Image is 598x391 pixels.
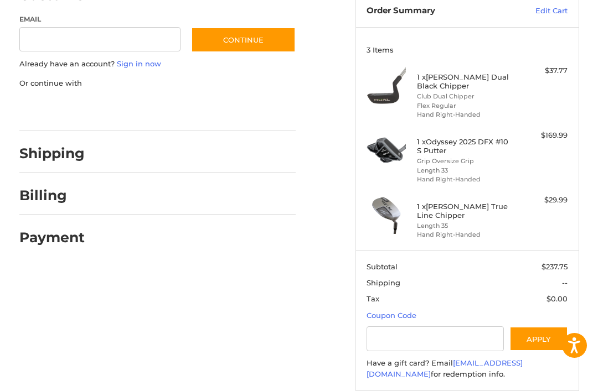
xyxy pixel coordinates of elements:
li: Hand Right-Handed [417,175,515,184]
a: Coupon Code [367,311,416,320]
span: $237.75 [542,262,568,271]
iframe: PayPal-paylater [110,100,193,119]
input: Gift Certificate or Coupon Code [367,326,504,351]
a: Sign in now [117,59,161,68]
li: Grip Oversize Grip [417,157,515,166]
li: Club Dual Chipper [417,92,515,101]
div: Have a gift card? Email for redemption info. [367,358,568,379]
h4: 1 x [PERSON_NAME] True Line Chipper [417,202,515,220]
button: Continue [191,27,296,53]
span: Shipping [367,278,400,287]
li: Hand Right-Handed [417,230,515,239]
li: Flex Regular [417,101,515,111]
li: Length 33 [417,166,515,175]
span: Tax [367,294,379,303]
div: $37.77 [517,65,568,76]
div: $169.99 [517,130,568,141]
p: Or continue with [19,78,296,89]
h2: Payment [19,229,85,246]
div: $29.99 [517,195,568,206]
a: Edit Cart [503,6,568,17]
p: Already have an account? [19,59,296,70]
span: -- [562,278,568,287]
h2: Billing [19,187,84,204]
span: $0.00 [547,294,568,303]
h4: 1 x [PERSON_NAME] Dual Black Chipper [417,72,515,91]
iframe: PayPal-paypal [16,100,99,119]
a: [EMAIL_ADDRESS][DOMAIN_NAME] [367,358,523,378]
h3: 3 Items [367,45,568,54]
iframe: PayPal-venmo [203,100,286,119]
h2: Shipping [19,145,85,162]
h4: 1 x Odyssey 2025 DFX #10 S Putter [417,137,515,155]
li: Length 35 [417,221,515,231]
label: Email [19,14,181,24]
li: Hand Right-Handed [417,110,515,119]
span: Subtotal [367,262,398,271]
iframe: Google Customer Reviews [507,361,598,391]
h3: Order Summary [367,6,503,17]
button: Apply [509,326,568,351]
